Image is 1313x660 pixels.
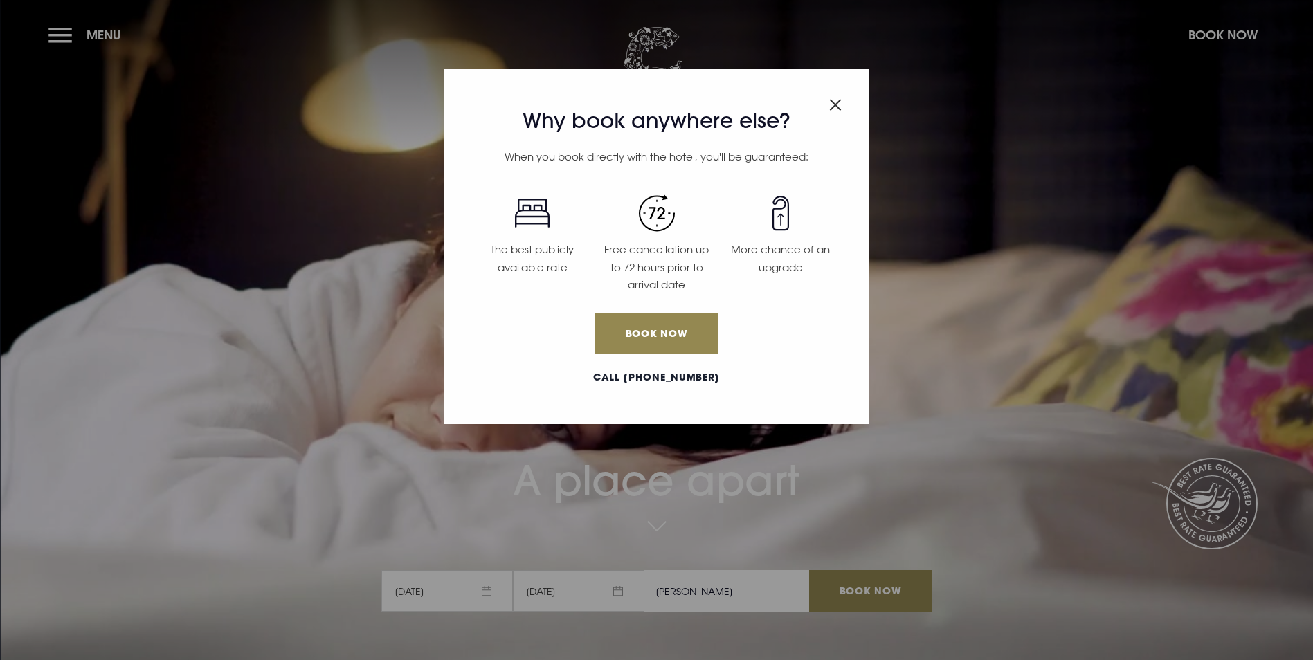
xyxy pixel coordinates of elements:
[603,241,710,294] p: Free cancellation up to 72 hours prior to arrival date
[470,109,842,134] h3: Why book anywhere else?
[478,241,586,276] p: The best publicly available rate
[727,241,834,276] p: More chance of an upgrade
[829,91,842,113] button: Close modal
[470,148,842,166] p: When you book directly with the hotel, you'll be guaranteed:
[595,313,718,354] a: Book Now
[470,370,842,385] a: Call [PHONE_NUMBER]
